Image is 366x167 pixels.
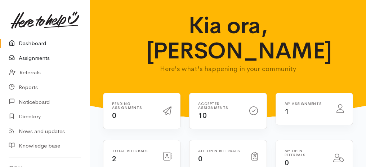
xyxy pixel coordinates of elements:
[112,154,116,163] span: 2
[198,111,206,120] span: 10
[112,149,154,153] h6: Total referrals
[285,102,328,106] h6: My assignments
[146,13,310,64] h1: Kia ora, [PERSON_NAME]
[198,149,242,153] h6: All open referrals
[198,154,202,163] span: 0
[198,102,240,110] h6: Accepted assignments
[112,102,154,110] h6: Pending assignments
[285,149,325,157] h6: My open referrals
[285,107,289,116] span: 1
[146,64,310,74] p: Here's what's happening in your community
[112,111,116,120] span: 0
